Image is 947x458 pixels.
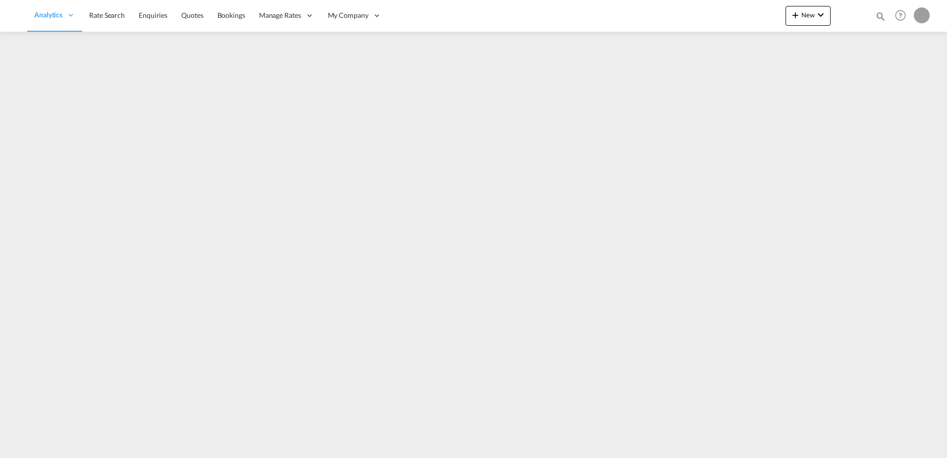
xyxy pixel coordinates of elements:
span: Quotes [181,11,203,19]
button: icon-plus 400-fgNewicon-chevron-down [786,6,831,26]
md-icon: icon-chevron-down [815,9,827,21]
span: New [789,11,827,19]
md-icon: icon-magnify [875,11,886,22]
span: Manage Rates [259,10,301,20]
div: Help [892,7,914,25]
span: Bookings [217,11,245,19]
span: My Company [328,10,368,20]
span: Enquiries [139,11,167,19]
div: icon-magnify [875,11,886,26]
span: Rate Search [89,11,125,19]
span: Analytics [34,10,62,20]
span: Help [892,7,909,24]
md-icon: icon-plus 400-fg [789,9,801,21]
